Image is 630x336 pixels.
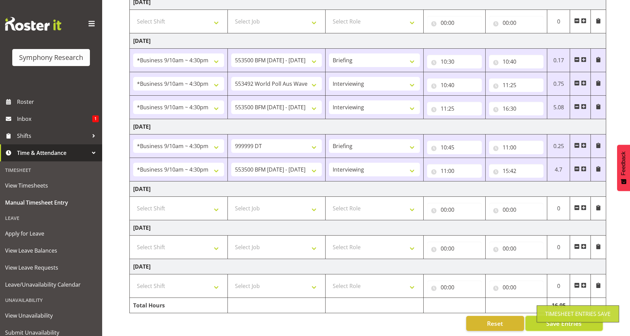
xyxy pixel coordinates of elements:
[2,211,100,225] div: Leave
[547,158,570,181] td: 4.7
[427,16,482,30] input: Click to select...
[2,225,100,242] a: Apply for Leave
[427,242,482,255] input: Click to select...
[130,181,606,197] td: [DATE]
[489,203,544,217] input: Click to select...
[5,310,97,321] span: View Unavailability
[547,274,570,298] td: 0
[2,276,100,293] a: Leave/Unavailability Calendar
[17,97,99,107] span: Roster
[17,131,89,141] span: Shifts
[547,49,570,72] td: 0.17
[489,78,544,92] input: Click to select...
[547,197,570,220] td: 0
[547,298,570,313] td: 16.95
[547,10,570,33] td: 0
[2,194,100,211] a: Manual Timesheet Entry
[489,281,544,294] input: Click to select...
[2,242,100,259] a: View Leave Balances
[489,242,544,255] input: Click to select...
[130,259,606,274] td: [DATE]
[130,33,606,49] td: [DATE]
[489,102,544,115] input: Click to select...
[489,55,544,68] input: Click to select...
[130,298,228,313] td: Total Hours
[427,102,482,115] input: Click to select...
[427,141,482,154] input: Click to select...
[489,141,544,154] input: Click to select...
[547,134,570,158] td: 0.25
[427,55,482,68] input: Click to select...
[489,164,544,178] input: Click to select...
[130,220,606,236] td: [DATE]
[5,279,97,290] span: Leave/Unavailability Calendar
[525,316,603,331] button: Save Entries
[2,259,100,276] a: View Leave Requests
[2,177,100,194] a: View Timesheets
[2,163,100,177] div: Timesheet
[427,164,482,178] input: Click to select...
[5,245,97,256] span: View Leave Balances
[17,114,92,124] span: Inbox
[19,52,83,63] div: Symphony Research
[2,293,100,307] div: Unavailability
[546,319,582,328] span: Save Entries
[130,119,606,134] td: [DATE]
[487,319,503,328] span: Reset
[547,96,570,119] td: 5.08
[17,148,89,158] span: Time & Attendance
[92,115,99,122] span: 1
[5,197,97,208] span: Manual Timesheet Entry
[427,281,482,294] input: Click to select...
[547,236,570,259] td: 0
[620,151,627,175] span: Feedback
[5,228,97,239] span: Apply for Leave
[466,316,524,331] button: Reset
[547,72,570,96] td: 0.75
[617,145,630,191] button: Feedback - Show survey
[545,310,611,318] div: Timesheet Entries Save
[2,307,100,324] a: View Unavailability
[427,78,482,92] input: Click to select...
[427,203,482,217] input: Click to select...
[5,180,97,191] span: View Timesheets
[489,16,544,30] input: Click to select...
[5,262,97,273] span: View Leave Requests
[5,17,61,31] img: Rosterit website logo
